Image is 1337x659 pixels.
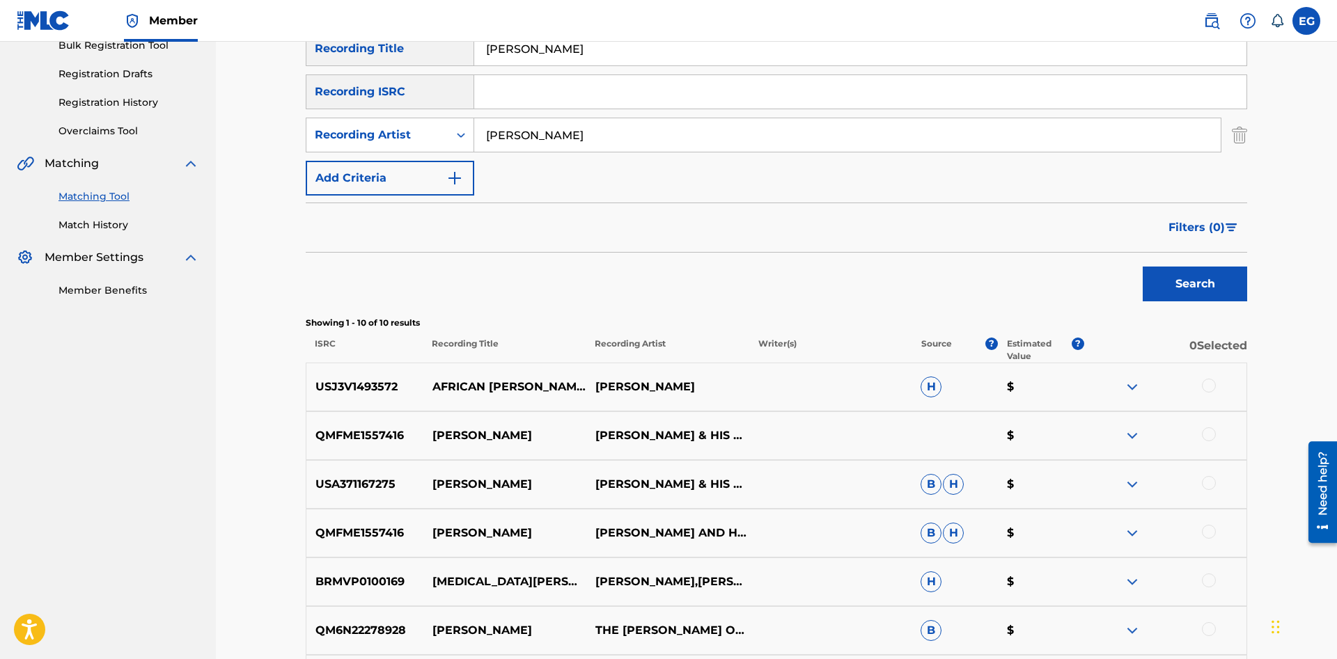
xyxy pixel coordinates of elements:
a: Member Benefits [58,283,199,298]
p: [PERSON_NAME] & HIS ORCHESTRA [586,476,749,493]
a: Overclaims Tool [58,124,199,138]
p: Writer(s) [749,338,912,363]
a: Registration Drafts [58,67,199,81]
div: Help [1234,7,1262,35]
span: H [943,474,964,495]
p: [PERSON_NAME] & HIS ORCHESTRA [586,427,749,444]
p: Recording Title [423,338,586,363]
img: help [1240,13,1256,29]
button: Add Criteria [306,161,474,196]
span: ? [985,338,998,350]
p: QM6N22278928 [306,622,423,639]
a: Match History [58,218,199,232]
p: 0 Selected [1084,338,1247,363]
img: expand [182,155,199,172]
p: Source [921,338,952,363]
img: Member Settings [17,249,33,266]
span: B [921,523,941,543]
div: User Menu [1292,7,1320,35]
img: MLC Logo [17,10,70,31]
p: THE [PERSON_NAME] ORCHESTRA FEAT. [PERSON_NAME] FEAT. [PERSON_NAME] [586,622,749,639]
span: Matching [45,155,99,172]
p: [PERSON_NAME] [423,525,586,541]
p: Showing 1 - 10 of 10 results [306,317,1247,329]
img: expand [182,249,199,266]
form: Search Form [306,31,1247,308]
div: Drag [1272,606,1280,648]
img: expand [1124,525,1141,541]
p: [MEDICAL_DATA][PERSON_NAME] [423,573,586,590]
p: $ [998,573,1084,590]
span: ? [1072,338,1084,350]
iframe: Chat Widget [1267,592,1337,659]
p: QMFME1557416 [306,525,423,541]
span: H [921,571,941,592]
span: B [921,474,941,495]
img: expand [1124,379,1141,395]
img: search [1203,13,1220,29]
img: Delete Criterion [1232,118,1247,152]
a: Bulk Registration Tool [58,38,199,53]
p: BRMVP0100169 [306,573,423,590]
p: AFRICAN [PERSON_NAME] [423,379,586,395]
p: $ [998,525,1084,541]
img: expand [1124,476,1141,493]
p: [PERSON_NAME],[PERSON_NAME] [586,573,749,590]
p: [PERSON_NAME] [423,622,586,639]
img: expand [1124,573,1141,590]
p: USJ3V1493572 [306,379,423,395]
img: expand [1124,622,1141,639]
p: $ [998,379,1084,395]
span: Member [149,13,198,29]
p: Estimated Value [1007,338,1071,363]
img: expand [1124,427,1141,444]
span: Filters ( 0 ) [1168,219,1225,236]
iframe: Resource Center [1298,434,1337,550]
img: Matching [17,155,34,172]
p: [PERSON_NAME] [423,476,586,493]
span: H [921,376,941,397]
span: H [943,523,964,543]
img: 9d2ae6d4665cec9f34b9.svg [446,170,463,186]
a: Matching Tool [58,189,199,204]
p: Recording Artist [586,338,749,363]
img: filter [1226,223,1237,232]
p: ISRC [306,338,423,363]
div: Recording Artist [315,127,440,143]
p: $ [998,476,1084,493]
a: Public Search [1198,7,1226,35]
p: USA371167275 [306,476,423,493]
p: [PERSON_NAME] AND HIS ORCHESTRA [586,525,749,541]
p: QMFME1557416 [306,427,423,444]
button: Filters (0) [1160,210,1247,245]
span: B [921,620,941,641]
p: [PERSON_NAME] [423,427,586,444]
button: Search [1143,267,1247,301]
p: $ [998,622,1084,639]
div: Notifications [1270,14,1284,28]
img: Top Rightsholder [124,13,141,29]
p: [PERSON_NAME] [586,379,749,395]
p: $ [998,427,1084,444]
a: Registration History [58,95,199,110]
span: Member Settings [45,249,143,266]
